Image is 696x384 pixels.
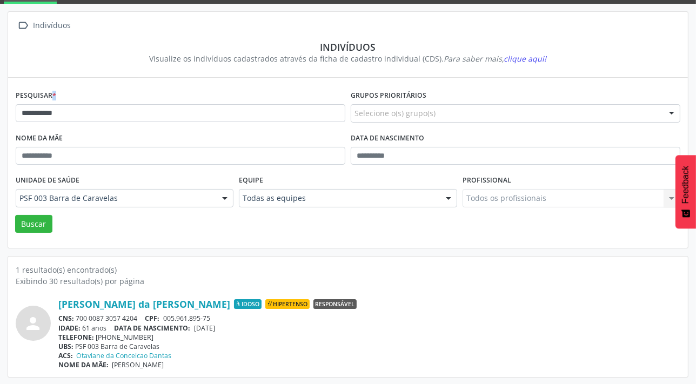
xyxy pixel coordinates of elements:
[444,53,547,64] i: Para saber mais,
[16,130,63,147] label: Nome da mãe
[239,172,263,189] label: Equipe
[243,193,434,204] span: Todas as equipes
[112,360,164,369] span: [PERSON_NAME]
[31,18,73,33] div: Indivíduos
[23,53,673,64] div: Visualize os indivíduos cadastrados através da ficha de cadastro individual (CDS).
[681,166,691,204] span: Feedback
[115,324,191,333] span: DATA DE NASCIMENTO:
[16,172,79,189] label: Unidade de saúde
[58,314,74,323] span: CNS:
[504,53,547,64] span: clique aqui!
[354,107,436,119] span: Selecione o(s) grupo(s)
[23,41,673,53] div: Indivíduos
[58,333,94,342] span: TELEFONE:
[58,314,680,323] div: 700 0087 3057 4204
[58,298,230,310] a: [PERSON_NAME] da [PERSON_NAME]
[19,193,211,204] span: PSF 003 Barra de Caravelas
[194,324,215,333] span: [DATE]
[16,18,73,33] a:  Indivíduos
[16,87,56,104] label: Pesquisar
[265,299,310,309] span: Hipertenso
[16,264,680,275] div: 1 resultado(s) encontrado(s)
[77,351,172,360] a: Otaviane da Conceicao Dantas
[351,130,424,147] label: Data de nascimento
[463,172,511,189] label: Profissional
[16,18,31,33] i: 
[58,351,73,360] span: ACS:
[163,314,210,323] span: 005.961.895-75
[58,324,680,333] div: 61 anos
[58,324,81,333] span: IDADE:
[58,342,73,351] span: UBS:
[58,333,680,342] div: [PHONE_NUMBER]
[145,314,160,323] span: CPF:
[58,360,109,369] span: NOME DA MÃE:
[15,215,52,233] button: Buscar
[351,87,426,104] label: Grupos prioritários
[24,314,43,333] i: person
[313,299,357,309] span: Responsável
[675,155,696,228] button: Feedback - Mostrar pesquisa
[16,275,680,287] div: Exibindo 30 resultado(s) por página
[58,342,680,351] div: PSF 003 Barra de Caravelas
[234,299,262,309] span: Idoso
